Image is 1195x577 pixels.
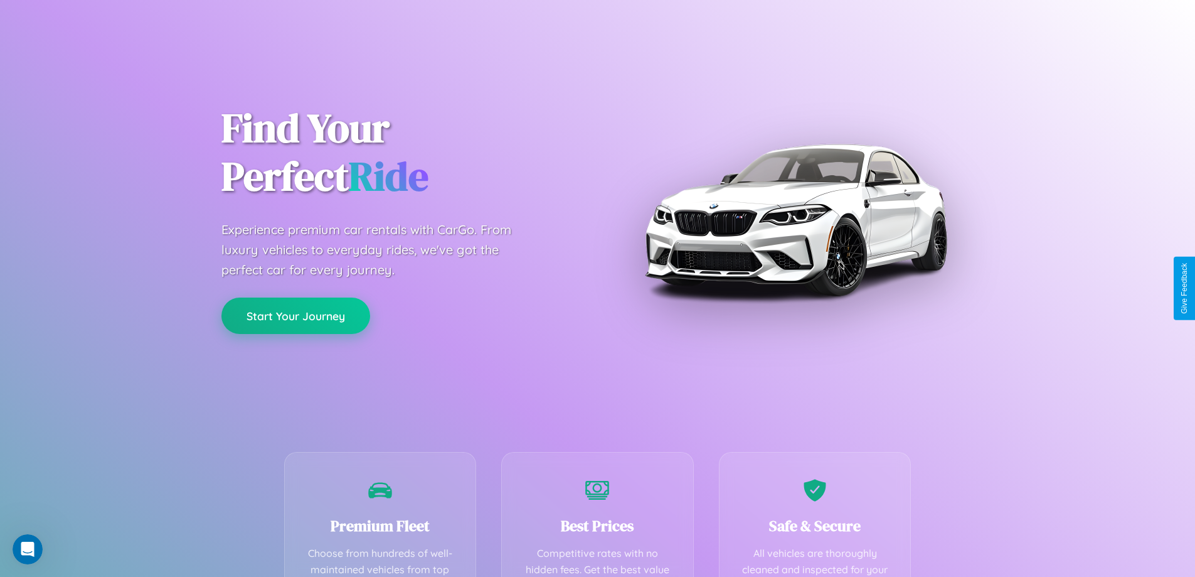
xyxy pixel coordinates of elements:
h1: Find Your Perfect [221,104,579,201]
h3: Premium Fleet [304,515,457,536]
h3: Safe & Secure [738,515,892,536]
p: Experience premium car rentals with CarGo. From luxury vehicles to everyday rides, we've got the ... [221,220,535,280]
button: Start Your Journey [221,298,370,334]
span: Ride [349,149,428,203]
img: Premium BMW car rental vehicle [639,63,952,377]
h3: Best Prices [521,515,674,536]
div: Give Feedback [1180,263,1189,314]
iframe: Intercom live chat [13,534,43,564]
